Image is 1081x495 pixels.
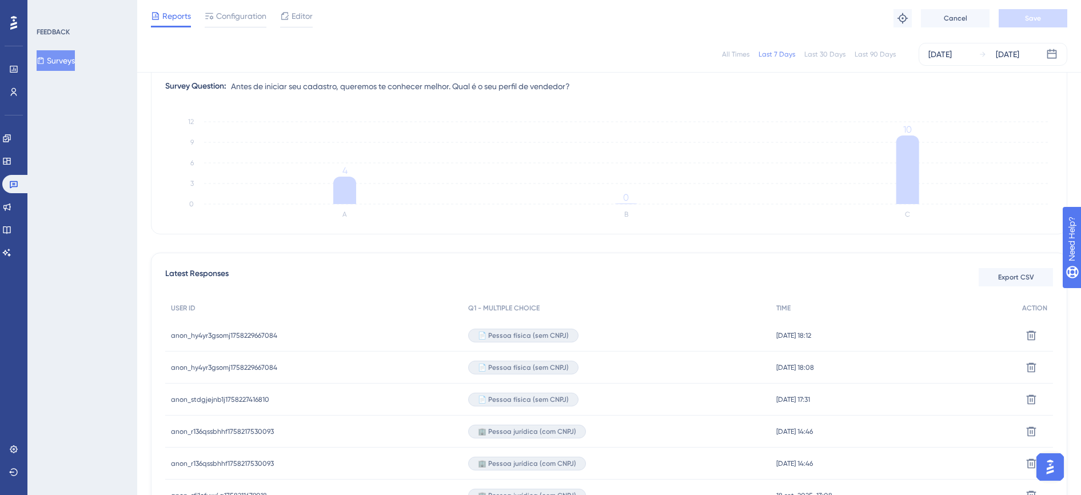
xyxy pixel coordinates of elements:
[165,267,229,288] span: Latest Responses
[996,47,1019,61] div: [DATE]
[855,50,896,59] div: Last 90 Days
[804,50,845,59] div: Last 30 Days
[903,124,912,135] tspan: 10
[478,395,569,404] span: 📄 Pessoa física (sem CNPJ)
[998,273,1034,282] span: Export CSV
[478,331,569,340] span: 📄 Pessoa física (sem CNPJ)
[624,210,628,218] text: B
[1033,450,1067,484] iframe: UserGuiding AI Assistant Launcher
[928,47,952,61] div: [DATE]
[776,395,810,404] span: [DATE] 17:31
[188,118,194,126] tspan: 12
[190,179,194,187] tspan: 3
[478,363,569,372] span: 📄 Pessoa física (sem CNPJ)
[216,9,266,23] span: Configuration
[776,331,811,340] span: [DATE] 18:12
[1022,304,1047,313] span: ACTION
[905,210,910,218] text: C
[231,79,570,93] span: Antes de iniciar seu cadastro, queremos te conhecer melhor. Qual é o seu perfil de vendedor?
[189,200,194,208] tspan: 0
[342,165,348,176] tspan: 4
[292,9,313,23] span: Editor
[27,3,71,17] span: Need Help?
[171,459,274,468] span: anon_r136qssbhhf1758217530093
[342,210,347,218] text: A
[190,138,194,146] tspan: 9
[623,192,629,203] tspan: 0
[165,79,226,93] div: Survey Question:
[478,459,576,468] span: 🏢 Pessoa jurídica (com CNPJ)
[999,9,1067,27] button: Save
[776,363,814,372] span: [DATE] 18:08
[171,331,277,340] span: anon_hy4yr3gsomj1758229667084
[190,159,194,167] tspan: 6
[468,304,540,313] span: Q1 - MULTIPLE CHOICE
[37,27,70,37] div: FEEDBACK
[478,427,576,436] span: 🏢 Pessoa jurídica (com CNPJ)
[979,268,1053,286] button: Export CSV
[759,50,795,59] div: Last 7 Days
[171,304,196,313] span: USER ID
[776,459,813,468] span: [DATE] 14:46
[162,9,191,23] span: Reports
[171,427,274,436] span: anon_r136qssbhhf1758217530093
[776,427,813,436] span: [DATE] 14:46
[921,9,990,27] button: Cancel
[1025,14,1041,23] span: Save
[776,304,791,313] span: TIME
[37,50,75,71] button: Surveys
[171,395,269,404] span: anon_stdgjejnb1j1758227416810
[171,363,277,372] span: anon_hy4yr3gsomj1758229667084
[722,50,749,59] div: All Times
[944,14,967,23] span: Cancel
